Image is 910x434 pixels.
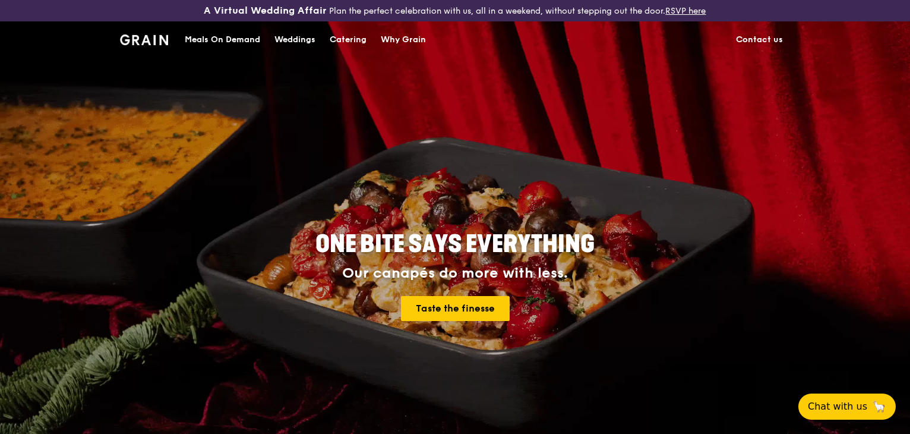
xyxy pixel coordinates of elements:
a: Weddings [267,22,323,58]
span: Chat with us [808,400,867,414]
img: Grain [120,34,168,45]
span: ONE BITE SAYS EVERYTHING [315,230,595,259]
a: RSVP here [665,6,706,16]
a: Taste the finesse [401,296,510,321]
a: Catering [323,22,374,58]
a: GrainGrain [120,21,168,56]
span: 🦙 [872,400,886,414]
div: Plan the perfect celebration with us, all in a weekend, without stepping out the door. [151,5,758,17]
div: Catering [330,22,366,58]
div: Our canapés do more with less. [241,265,669,282]
div: Weddings [274,22,315,58]
button: Chat with us🦙 [798,394,896,420]
h3: A Virtual Wedding Affair [204,5,327,17]
div: Meals On Demand [185,22,260,58]
a: Why Grain [374,22,433,58]
a: Contact us [729,22,790,58]
div: Why Grain [381,22,426,58]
